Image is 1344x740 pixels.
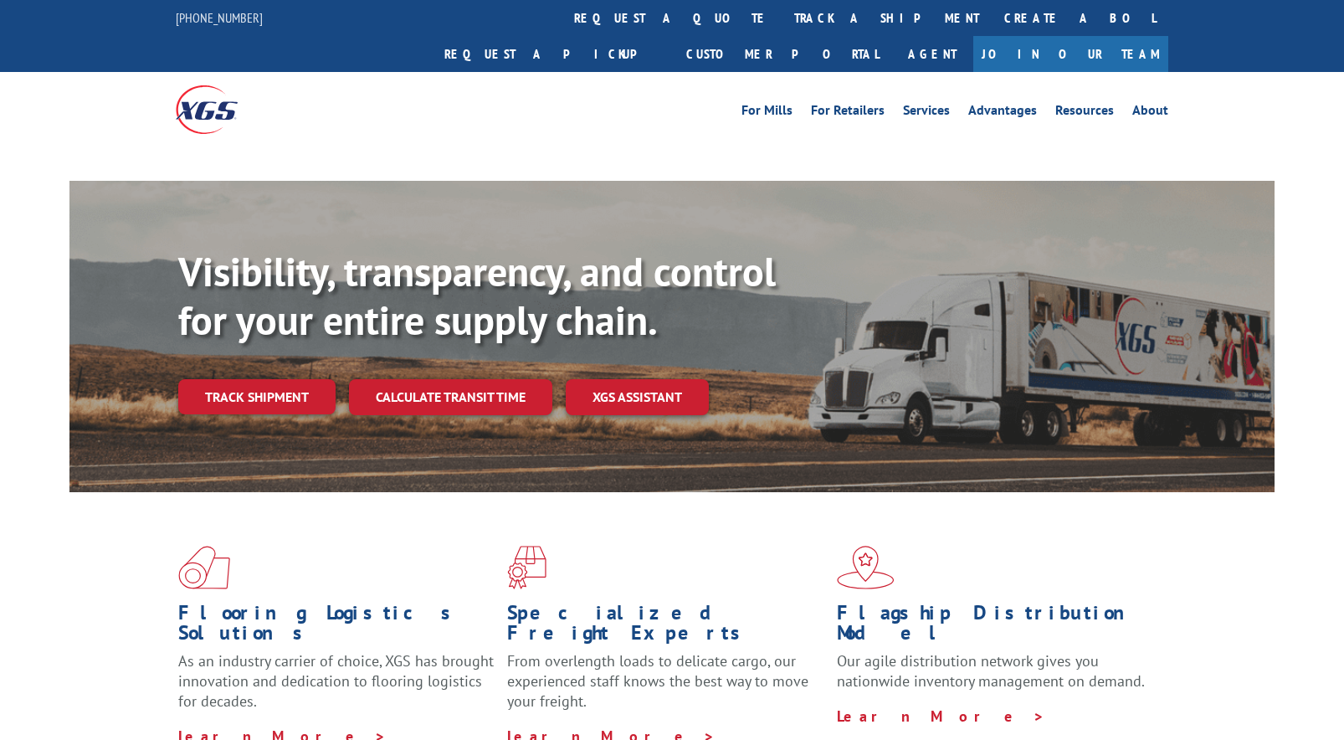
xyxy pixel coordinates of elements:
[507,651,823,726] p: From overlength loads to delicate cargo, our experienced staff knows the best way to move your fr...
[507,546,546,589] img: xgs-icon-focused-on-flooring-red
[178,245,776,346] b: Visibility, transparency, and control for your entire supply chain.
[903,104,950,122] a: Services
[178,379,336,414] a: Track shipment
[973,36,1168,72] a: Join Our Team
[837,603,1153,651] h1: Flagship Distribution Model
[178,603,495,651] h1: Flooring Logistics Solutions
[178,651,494,711] span: As an industry carrier of choice, XGS has brought innovation and dedication to flooring logistics...
[741,104,793,122] a: For Mills
[1055,104,1114,122] a: Resources
[176,9,263,26] a: [PHONE_NUMBER]
[1132,104,1168,122] a: About
[432,36,674,72] a: Request a pickup
[968,104,1037,122] a: Advantages
[507,603,823,651] h1: Specialized Freight Experts
[837,707,1045,726] a: Learn More >
[837,546,895,589] img: xgs-icon-flagship-distribution-model-red
[837,651,1145,691] span: Our agile distribution network gives you nationwide inventory management on demand.
[178,546,230,589] img: xgs-icon-total-supply-chain-intelligence-red
[566,379,709,415] a: XGS ASSISTANT
[891,36,973,72] a: Agent
[674,36,891,72] a: Customer Portal
[349,379,552,415] a: Calculate transit time
[811,104,885,122] a: For Retailers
